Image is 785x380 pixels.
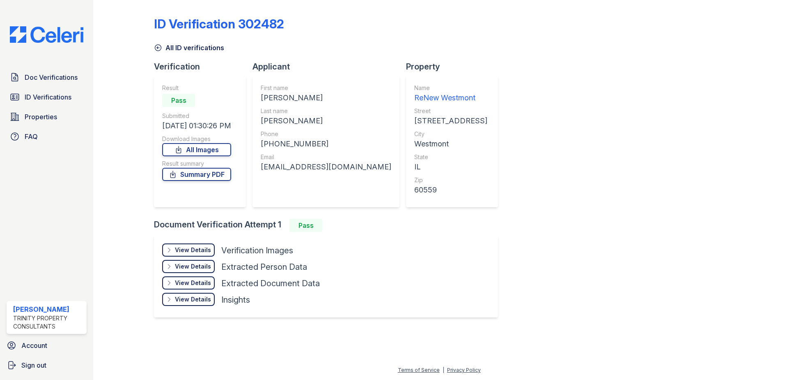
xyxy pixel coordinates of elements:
[261,130,391,138] div: Phone
[13,304,83,314] div: [PERSON_NAME]
[261,92,391,104] div: [PERSON_NAME]
[175,279,211,287] div: View Details
[261,84,391,92] div: First name
[162,84,231,92] div: Result
[414,138,487,150] div: Westmont
[443,367,444,373] div: |
[162,94,195,107] div: Pass
[414,161,487,173] div: IL
[175,262,211,271] div: View Details
[414,176,487,184] div: Zip
[414,92,487,104] div: ReNew Westmont
[406,61,505,72] div: Property
[21,341,47,350] span: Account
[414,130,487,138] div: City
[3,26,90,43] img: CE_Logo_Blue-a8612792a0a2168367f1c8372b55b34899dd931a85d93a1a3d3e32e68fde9ad4.png
[25,92,71,102] span: ID Verifications
[261,161,391,173] div: [EMAIL_ADDRESS][DOMAIN_NAME]
[252,61,406,72] div: Applicant
[447,367,481,373] a: Privacy Policy
[154,16,284,31] div: ID Verification 302482
[261,138,391,150] div: [PHONE_NUMBER]
[414,84,487,104] a: Name ReNew Westmont
[13,314,83,331] div: Trinity Property Consultants
[7,109,87,125] a: Properties
[162,112,231,120] div: Submitted
[221,278,320,289] div: Extracted Document Data
[25,112,57,122] span: Properties
[414,184,487,196] div: 60559
[414,84,487,92] div: Name
[162,168,231,181] a: Summary PDF
[175,295,211,304] div: View Details
[289,219,322,232] div: Pass
[221,245,293,256] div: Verification Images
[414,153,487,161] div: State
[25,72,78,82] span: Doc Verifications
[414,115,487,127] div: [STREET_ADDRESS]
[414,107,487,115] div: Street
[221,261,307,273] div: Extracted Person Data
[162,120,231,132] div: [DATE] 01:30:26 PM
[154,43,224,53] a: All ID verifications
[21,360,46,370] span: Sign out
[3,357,90,373] a: Sign out
[7,69,87,86] a: Doc Verifications
[175,246,211,254] div: View Details
[162,135,231,143] div: Download Images
[162,160,231,168] div: Result summary
[261,115,391,127] div: [PERSON_NAME]
[261,153,391,161] div: Email
[398,367,440,373] a: Terms of Service
[25,132,38,141] span: FAQ
[221,294,250,306] div: Insights
[154,219,505,232] div: Document Verification Attempt 1
[261,107,391,115] div: Last name
[162,143,231,156] a: All Images
[3,337,90,354] a: Account
[154,61,252,72] div: Verification
[7,89,87,105] a: ID Verifications
[7,128,87,145] a: FAQ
